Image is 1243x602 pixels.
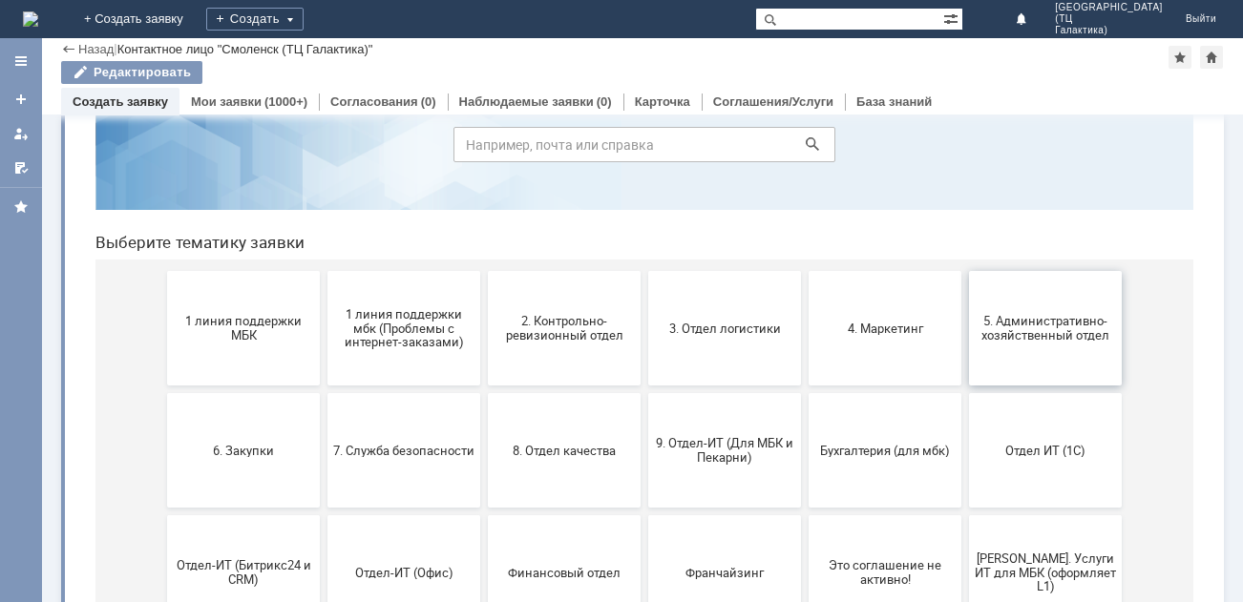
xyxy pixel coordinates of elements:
span: Отдел-ИТ (Офис) [253,523,394,537]
label: Воспользуйтесь поиском [373,47,755,66]
span: Франчайзинг [574,523,715,537]
span: Бухгалтерия (для мбк) [734,401,875,415]
a: База знаний [856,94,932,109]
a: Создать заявку [6,84,36,114]
div: (0) [421,94,436,109]
span: Финансовый отдел [413,523,555,537]
span: Галактика) [1055,25,1163,36]
div: | [114,41,116,55]
a: Соглашения/Услуги [713,94,833,109]
a: Карточка [635,94,690,109]
a: Создать заявку [73,94,168,109]
a: Мои заявки [6,118,36,149]
span: Это соглашение не активно! [734,516,875,545]
span: Отдел ИТ (1С) [895,401,1036,415]
div: (0) [597,94,612,109]
span: 9. Отдел-ИТ (Для МБК и Пекарни) [574,394,715,423]
span: Расширенный поиск [943,9,962,27]
span: 1 линия поддержки МБК [93,272,234,301]
span: 7. Служба безопасности [253,401,394,415]
img: logo [23,11,38,27]
a: Мои заявки [191,94,262,109]
span: 4. Маркетинг [734,279,875,293]
span: 3. Отдел логистики [574,279,715,293]
button: [PERSON_NAME]. Услуги ИТ для МБК (оформляет L1) [889,473,1042,588]
span: 5. Административно-хозяйственный отдел [895,272,1036,301]
div: Сделать домашней страницей [1200,46,1223,69]
input: Например, почта или справка [373,85,755,120]
span: 1 линия поддержки мбк (Проблемы с интернет-заказами) [253,264,394,307]
button: 9. Отдел-ИТ (Для МБК и Пекарни) [568,351,721,466]
button: 6. Закупки [87,351,240,466]
button: Бухгалтерия (для мбк) [728,351,881,466]
span: (ТЦ [1055,13,1163,25]
div: Создать [206,8,304,31]
div: (1000+) [264,94,307,109]
button: Это соглашение не активно! [728,473,881,588]
button: 7. Служба безопасности [247,351,400,466]
div: Контактное лицо "Смоленск (ТЦ Галактика)" [117,42,373,56]
button: 8. Отдел качества [408,351,560,466]
a: Согласования [330,94,418,109]
button: 1 линия поддержки МБК [87,229,240,343]
button: 5. Административно-хозяйственный отдел [889,229,1042,343]
span: [PERSON_NAME]. Услуги ИТ для МБК (оформляет L1) [895,509,1036,551]
a: Наблюдаемые заявки [459,94,594,109]
span: 2. Контрольно-ревизионный отдел [413,272,555,301]
button: 3. Отдел логистики [568,229,721,343]
button: 1 линия поддержки мбк (Проблемы с интернет-заказами) [247,229,400,343]
span: 8. Отдел качества [413,401,555,415]
button: Франчайзинг [568,473,721,588]
a: Перейти на домашнюю страницу [23,11,38,27]
span: [GEOGRAPHIC_DATA] [1055,2,1163,13]
button: 2. Контрольно-ревизионный отдел [408,229,560,343]
button: Отдел-ИТ (Битрикс24 и CRM) [87,473,240,588]
button: Финансовый отдел [408,473,560,588]
button: Отдел ИТ (1С) [889,351,1042,466]
button: Отдел-ИТ (Офис) [247,473,400,588]
a: Мои согласования [6,153,36,183]
div: Добавить в избранное [1169,46,1191,69]
header: Выберите тематику заявки [15,191,1113,210]
span: 6. Закупки [93,401,234,415]
a: Назад [78,42,114,56]
button: 4. Маркетинг [728,229,881,343]
span: Отдел-ИТ (Битрикс24 и CRM) [93,516,234,545]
